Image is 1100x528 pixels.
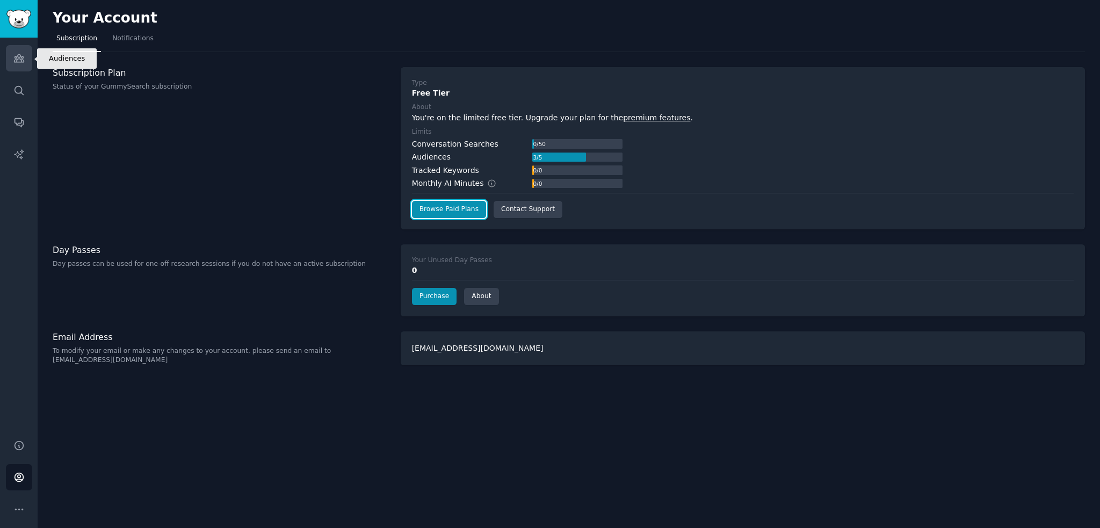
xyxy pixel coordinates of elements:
div: 0 / 50 [532,139,547,149]
div: Audiences [412,151,451,163]
div: About [412,103,431,112]
a: About [464,288,498,305]
a: Contact Support [494,201,562,218]
div: 0 [412,265,1074,276]
div: Free Tier [412,88,1074,99]
img: GummySearch logo [6,10,31,28]
div: Monthly AI Minutes [412,178,508,189]
a: Notifications [108,30,157,52]
div: You're on the limited free tier. Upgrade your plan for the . [412,112,1074,124]
div: 0 / 0 [532,179,543,189]
h3: Day Passes [53,244,389,256]
div: Your Unused Day Passes [412,256,492,265]
a: Subscription [53,30,101,52]
a: Browse Paid Plans [412,201,486,218]
div: Type [412,78,427,88]
h3: Email Address [53,331,389,343]
a: premium features [623,113,690,122]
h3: Subscription Plan [53,67,389,78]
div: 0 / 0 [532,165,543,175]
p: Day passes can be used for one-off research sessions if you do not have an active subscription [53,259,389,269]
div: Limits [412,127,432,137]
div: [EMAIL_ADDRESS][DOMAIN_NAME] [401,331,1085,365]
span: Subscription [56,34,97,44]
h2: Your Account [53,10,157,27]
p: Status of your GummySearch subscription [53,82,389,92]
span: Notifications [112,34,154,44]
a: Purchase [412,288,457,305]
div: 3 / 5 [532,153,543,162]
p: To modify your email or make any changes to your account, please send an email to [EMAIL_ADDRESS]... [53,346,389,365]
div: Tracked Keywords [412,165,479,176]
div: Conversation Searches [412,139,498,150]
